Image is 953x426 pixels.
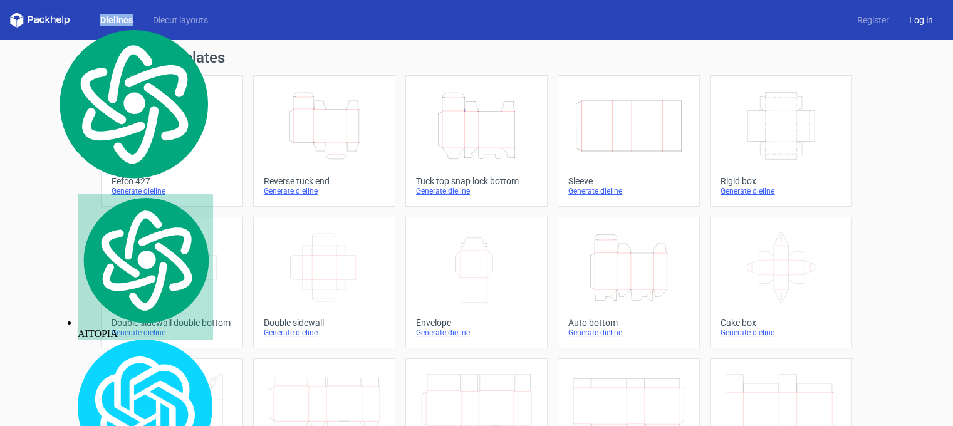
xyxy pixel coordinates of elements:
div: Generate dieline [721,328,841,338]
div: Generate dieline [416,186,537,196]
div: Reverse tuck end [264,176,385,186]
div: Generate dieline [568,186,689,196]
div: Auto bottom [568,318,689,328]
a: Rigid boxGenerate dieline [710,75,852,207]
a: Double sidewallGenerate dieline [253,217,395,348]
div: Double sidewall [264,318,385,328]
a: Reverse tuck endGenerate dieline [253,75,395,207]
a: Log in [899,14,943,26]
a: Dielines [90,14,143,26]
a: Diecut layouts [143,14,218,26]
a: SleeveGenerate dieline [558,75,700,207]
div: Generate dieline [568,328,689,338]
div: Tuck top snap lock bottom [416,176,537,186]
div: Sleeve [568,176,689,186]
a: Cake boxGenerate dieline [710,217,852,348]
h1: Product templates [101,50,853,65]
a: Tuck top snap lock bottomGenerate dieline [405,75,548,207]
a: EnvelopeGenerate dieline [405,217,548,348]
a: Auto bottomGenerate dieline [558,217,700,348]
a: Register [847,14,899,26]
div: AITOPIA [78,194,213,340]
div: Envelope [416,318,537,328]
div: Cake box [721,318,841,328]
div: Generate dieline [721,186,841,196]
div: Generate dieline [264,328,385,338]
div: Generate dieline [264,186,385,196]
div: Rigid box [721,176,841,186]
div: Generate dieline [416,328,537,338]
